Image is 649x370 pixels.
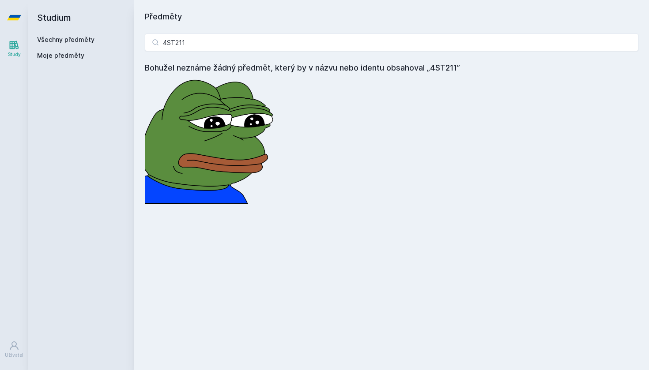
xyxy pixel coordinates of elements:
[145,11,638,23] h1: Předměty
[145,62,638,74] h4: Bohužel neznáme žádný předmět, který by v názvu nebo identu obsahoval „4ST211”
[5,352,23,359] div: Uživatel
[145,74,277,204] img: error_picture.png
[145,34,638,51] input: Název nebo ident předmětu…
[37,51,84,60] span: Moje předměty
[2,35,26,62] a: Study
[2,336,26,363] a: Uživatel
[8,51,21,58] div: Study
[37,36,94,43] a: Všechny předměty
